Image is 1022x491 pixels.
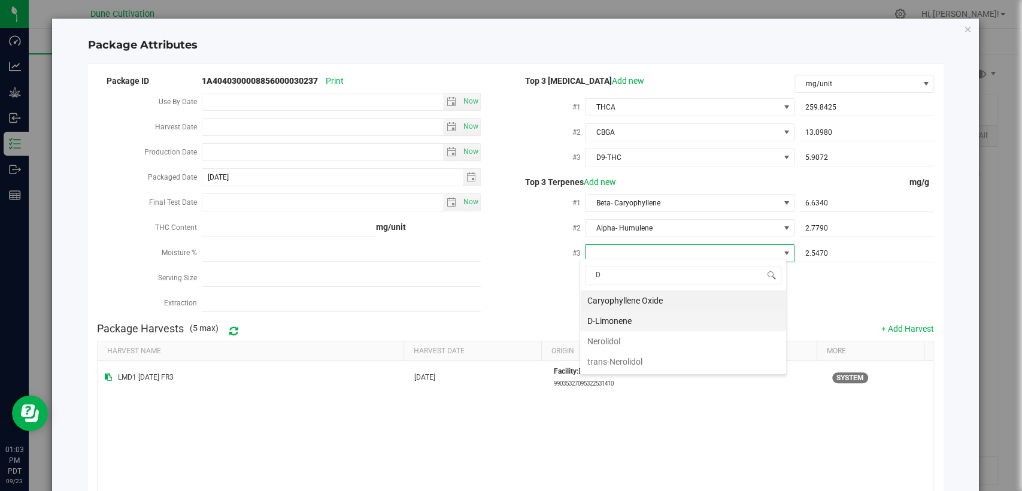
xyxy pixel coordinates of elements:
label: THC Content [155,217,202,238]
span: select [460,194,480,211]
strong: 1A4040300008856000030237 [202,76,318,86]
label: #3 [572,243,585,264]
button: Close modal [963,22,972,36]
label: Use By Date [159,91,202,113]
label: #2 [572,217,585,239]
label: Harvest Date [155,116,202,138]
span: Set Current date [460,143,481,160]
span: select [460,93,480,110]
span: THCA [586,99,778,116]
span: LMD1 [DATE] FR3 [118,372,174,383]
button: + Add Harvest [881,323,934,335]
input: 5.9072 [799,149,934,166]
span: CBGA [586,124,778,141]
span: select [443,194,460,211]
label: Packaged Date [148,166,202,188]
a: Add new [612,76,644,86]
label: #3 [572,147,585,168]
span: This harvest was probably harvested in Flourish. If your company is integrated with METRC, it cou... [832,372,868,383]
span: mg/unit [795,75,918,92]
span: Top 3 [MEDICAL_DATA] [515,76,644,86]
span: select [460,144,480,160]
label: Moisture % [162,242,202,263]
label: #1 [572,96,585,118]
span: Package ID [97,76,149,86]
li: trans-Nerolidol [580,351,786,372]
input: 6.6340 [799,195,934,211]
iframe: Resource center [12,395,48,431]
label: #1 [572,192,585,214]
label: Production Date [144,141,202,163]
input: 2.5470 [799,245,934,262]
h4: Package Harvests [97,323,184,335]
span: (5 max) [190,322,219,335]
input: 259.8425 [799,99,934,116]
li: Caryophyllene Oxide [580,290,786,311]
span: Beta- Caryophyllene [586,195,778,211]
small: 99035327095322531410 [554,380,614,387]
span: select [443,144,460,160]
span: Set Current date [460,93,481,110]
span: select [463,169,480,186]
span: Set Current date [460,118,481,135]
strong: Facility: [554,367,578,375]
span: mg/g [909,177,934,187]
span: select [460,119,480,135]
strong: mg/unit [376,222,406,232]
span: Set Current date [460,193,481,211]
span: Print [326,76,344,86]
th: More [817,341,924,362]
li: D-Limonene [580,311,786,331]
td: [DATE] [407,361,547,393]
th: Harvest Name [98,341,404,362]
label: Extraction [164,292,202,314]
span: select [443,93,460,110]
span: D9-THC [586,149,778,166]
h4: Package Attributes [88,38,943,53]
label: #2 [572,122,585,143]
span: select [443,119,460,135]
div: Dune Cultivation [554,366,818,389]
label: Serving Size [158,267,202,289]
th: Harvest Date [404,341,541,362]
th: Origin [541,341,817,362]
span: Alpha- Humulene [586,220,778,237]
li: Nerolidol [580,331,786,351]
label: Final Test Date [149,192,202,213]
input: 13.0980 [799,124,934,141]
a: Add new [584,177,616,187]
span: Top 3 Terpenes [515,177,616,187]
input: 2.7790 [799,220,934,237]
